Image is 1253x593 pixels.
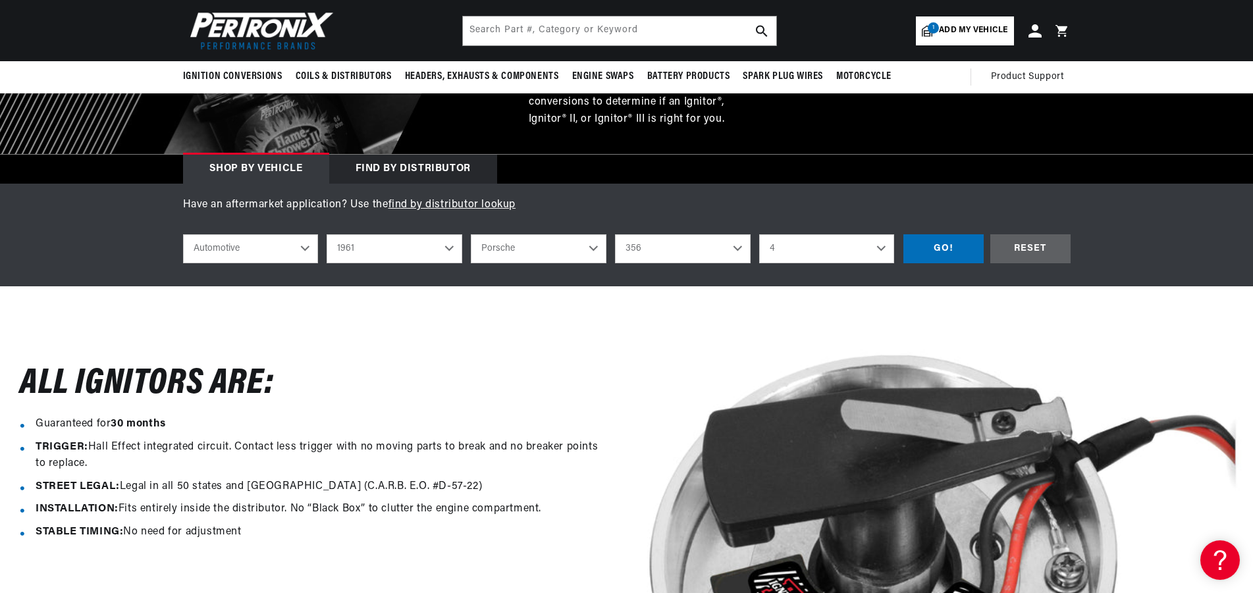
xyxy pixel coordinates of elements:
[830,61,898,92] summary: Motorcycle
[36,481,120,492] strong: STREET LEGAL:
[759,234,895,263] select: Engine
[747,16,776,45] button: search button
[991,61,1071,93] summary: Product Support
[329,155,497,184] div: Find by Distributor
[903,234,984,264] div: GO!
[36,503,119,514] strong: INSTALLATION:
[405,70,559,84] span: Headers, Exhausts & Components
[463,16,776,45] input: Search Part #, Category or Keyword
[20,369,274,400] h2: All Ignitors ARe:
[183,197,1071,214] p: Have an aftermarket application? Use the
[990,234,1071,264] div: RESET
[736,61,830,92] summary: Spark Plug Wires
[111,419,165,429] strong: 30 months
[388,199,516,210] a: find by distributor lookup
[183,234,319,263] select: Ride Type
[647,70,730,84] span: Battery Products
[183,61,289,92] summary: Ignition Conversions
[327,234,462,263] select: Year
[183,8,334,53] img: Pertronix
[36,416,607,433] li: Guaranteed for
[615,234,751,263] select: Model
[511,61,743,128] p: This page contains everything you need to know about PerTronix's line of ignition conversions to ...
[572,70,634,84] span: Engine Swaps
[836,70,892,84] span: Motorcycle
[928,22,939,34] span: 1
[296,70,392,84] span: Coils & Distributors
[183,155,329,184] div: Shop by vehicle
[36,501,607,518] li: Fits entirely inside the distributor. No “Black Box” to clutter the engine compartment.
[991,70,1064,84] span: Product Support
[471,234,606,263] select: Make
[398,61,566,92] summary: Headers, Exhausts & Components
[641,61,737,92] summary: Battery Products
[566,61,641,92] summary: Engine Swaps
[36,442,88,452] strong: TRIGGER:
[36,527,123,537] strong: STABLE TIMING:
[183,70,282,84] span: Ignition Conversions
[939,24,1007,37] span: Add my vehicle
[743,70,823,84] span: Spark Plug Wires
[916,16,1013,45] a: 1Add my vehicle
[289,61,398,92] summary: Coils & Distributors
[36,478,607,496] li: Legal in all 50 states and [GEOGRAPHIC_DATA] (C.A.R.B. E.O. #D-57-22)
[36,524,607,541] li: No need for adjustment
[36,439,607,473] li: Hall Effect integrated circuit. Contact less trigger with no moving parts to break and no breaker...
